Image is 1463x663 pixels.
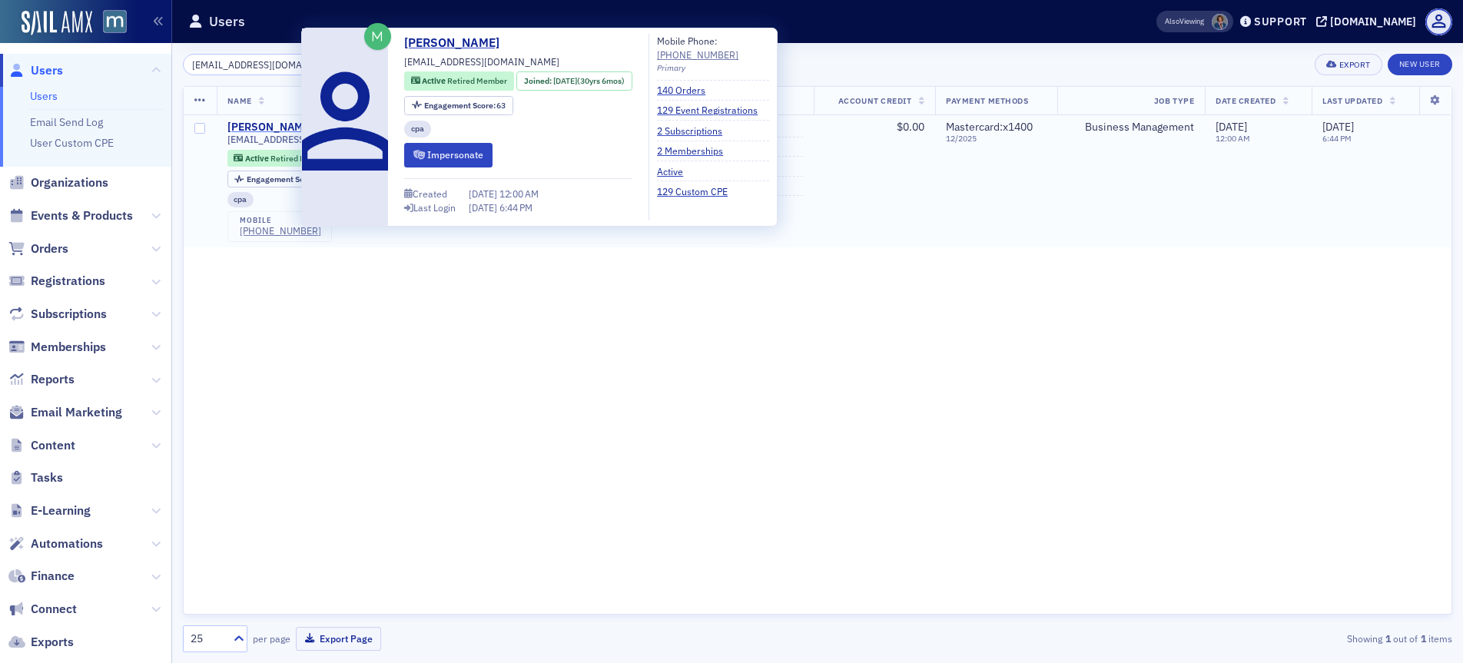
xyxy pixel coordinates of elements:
div: 63 [424,101,506,110]
strong: 1 [1418,632,1428,645]
span: Last Updated [1322,95,1382,106]
span: Active [422,75,447,86]
button: [DOMAIN_NAME] [1316,16,1422,27]
span: E-Learning [31,502,91,519]
strong: 1 [1382,632,1393,645]
span: Home [34,518,68,529]
span: Retired Member [270,153,330,164]
div: Support [1254,15,1307,28]
a: 2 Memberships [657,144,735,157]
span: Help [244,518,268,529]
span: 6:44 PM [499,201,532,214]
div: Profile image for AidanThis is done, I forgot to mention [DATE] it was finished. I updated that s... [16,204,291,260]
a: Users [8,62,63,79]
span: Date Created [1216,95,1276,106]
a: Registrations [8,273,105,290]
a: Memberships [8,339,106,356]
a: 2 Subscriptions [657,124,734,138]
div: Mobile Phone: [657,34,738,62]
img: Profile image for Aidan [32,217,62,247]
div: Send us a messageWe typically reply in under 15 minutes [15,269,292,327]
div: Recent message [32,194,276,210]
div: [PERSON_NAME] [68,232,158,248]
span: Search for help [32,414,124,430]
p: Hi [PERSON_NAME] [31,109,277,135]
span: Engagement Score : [424,100,497,111]
div: Primary [657,62,769,75]
label: per page [253,632,290,645]
span: Events & Products [31,207,133,224]
a: User Custom CPE [30,136,114,150]
span: Engagement Score : [247,174,320,184]
div: Also [1165,16,1179,26]
span: Exports [31,634,74,651]
span: Viewing [1165,16,1204,27]
a: Finance [8,568,75,585]
a: Events & Products [8,207,133,224]
img: Profile image for Luke [194,25,224,55]
time: 6:44 PM [1322,133,1352,144]
a: Exports [8,634,74,651]
div: cpa [404,121,431,138]
span: Account Credit [838,95,911,106]
span: [DATE] [469,201,499,214]
span: Users [31,62,63,79]
div: [PERSON_NAME] [227,121,313,134]
button: Search for help [22,406,285,437]
div: Active: Active: Retired Member [227,150,337,167]
span: Connect [31,601,77,618]
span: Subscriptions [31,306,107,323]
span: Retired Member [447,75,507,86]
a: Subscriptions [8,306,107,323]
a: 129 Event Registrations [657,103,769,117]
span: Updated [DATE] 10:11 EDT [62,366,207,378]
span: $0.00 [897,120,924,134]
button: Export Page [296,627,381,651]
span: Orders [31,240,68,257]
time: 12:00 AM [1216,133,1250,144]
div: Applying a Coupon to an Order [22,443,285,472]
div: cpa [227,192,254,207]
div: Status: All Systems OperationalUpdated [DATE] 10:11 EDT [16,336,291,393]
span: Automations [31,535,103,552]
h1: Users [209,12,245,31]
span: Reports [31,371,75,388]
span: Tasks [31,469,63,486]
span: [DATE] [553,75,577,86]
div: Last Login [413,204,456,212]
a: Users [30,89,58,103]
span: Organizations [31,174,108,191]
div: Event Creation [32,478,257,494]
img: SailAMX [22,11,92,35]
div: 63 [247,175,329,184]
span: Name [227,95,252,106]
div: • 20h ago [161,232,211,248]
div: Engagement Score: 63 [404,96,513,115]
span: 12 / 2025 [946,134,1047,144]
input: Search… [183,54,330,75]
span: [DATE] [1322,120,1354,134]
a: [PHONE_NUMBER] [240,225,321,237]
div: Showing out of items [1040,632,1452,645]
a: Organizations [8,174,108,191]
button: Impersonate [404,143,493,167]
span: Memberships [31,339,106,356]
a: 140 Orders [657,83,717,97]
a: Active Retired Member [411,75,507,88]
span: Payment Methods [946,95,1028,106]
div: Engagement Score: 63 [227,171,337,187]
a: Email Marketing [8,404,122,421]
a: E-Learning [8,502,91,519]
span: [EMAIL_ADDRESS][DOMAIN_NAME] [227,134,383,145]
a: Email Send Log [30,115,103,129]
div: Recent messageProfile image for AidanThis is done, I forgot to mention [DATE] it was finished. I ... [15,181,292,261]
span: Registrations [31,273,105,290]
div: Applying a Coupon to an Order [32,449,257,466]
div: Business Management [1068,121,1194,134]
button: Help [205,479,307,541]
div: Active: Active: Retired Member [404,71,514,91]
div: (30yrs 6mos) [553,75,625,88]
span: Email Marketing [31,404,122,421]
